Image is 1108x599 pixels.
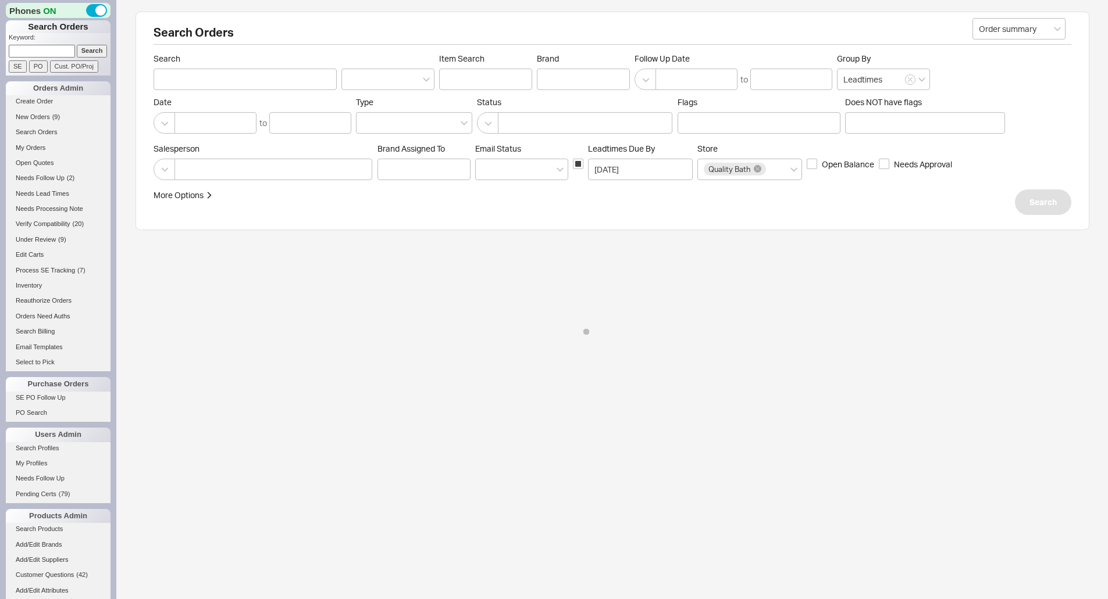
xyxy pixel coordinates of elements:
[16,236,56,243] span: Under Review
[59,490,70,497] span: ( 79 )
[423,77,430,82] svg: open menu
[6,111,111,123] a: New Orders(9)
[16,220,70,227] span: Verify Compatibility
[6,81,111,95] div: Orders Admin
[154,97,351,107] span: Date
[67,174,74,181] span: ( 2 )
[6,407,111,419] a: PO Search
[439,53,532,64] span: Item Search
[6,392,111,404] a: SE PO Follow Up
[76,571,88,578] span: ( 42 )
[439,69,532,90] input: Item Search
[918,77,925,82] svg: open menu
[154,53,337,64] span: Search
[894,159,952,170] span: Needs Approval
[77,45,108,57] input: Search
[16,475,65,482] span: Needs Follow Up
[879,159,889,169] input: Needs Approval
[6,356,111,368] a: Select to Pick
[6,457,111,469] a: My Profiles
[678,97,697,107] span: Flags
[154,27,1071,45] h2: Search Orders
[6,157,111,169] a: Open Quotes
[6,554,111,566] a: Add/Edit Suppliers
[708,165,750,173] span: Quality Bath
[6,584,111,597] a: Add/Edit Attributes
[6,488,111,500] a: Pending Certs(79)
[6,279,111,292] a: Inventory
[77,267,85,274] span: ( 7 )
[29,60,48,73] input: PO
[6,203,111,215] a: Needs Processing Note
[6,188,111,200] a: Needs Lead Times
[6,95,111,107] a: Create Order
[6,539,111,551] a: Add/Edit Brands
[6,295,111,307] a: Reauthorize Orders
[52,113,60,120] span: ( 9 )
[635,53,832,64] span: Follow Up Date
[16,113,50,120] span: New Orders
[557,167,564,172] svg: open menu
[73,220,84,227] span: ( 20 )
[6,126,111,138] a: Search Orders
[6,310,111,322] a: Orders Need Auths
[477,97,673,107] span: Status
[16,571,74,578] span: Customer Questions
[588,144,693,154] span: Leadtimes Due By
[58,236,66,243] span: ( 9 )
[154,69,337,90] input: Search
[837,53,871,63] span: Group By
[740,74,748,85] div: to
[16,267,75,274] span: Process SE Tracking
[154,189,204,201] div: More Options
[6,20,111,33] h1: Search Orders
[6,142,111,154] a: My Orders
[1015,189,1071,215] button: Search
[768,163,776,176] input: Store
[697,144,718,153] span: Store
[50,60,98,73] input: Cust. PO/Proj
[154,189,213,201] button: More Options
[1054,27,1061,31] svg: open menu
[6,523,111,535] a: Search Products
[362,116,370,130] input: Type
[6,509,111,523] div: Products Admin
[377,144,445,153] span: Brand Assigned To
[6,442,111,454] a: Search Profiles
[6,569,111,581] a: Customer Questions(42)
[6,472,111,485] a: Needs Follow Up
[16,174,65,181] span: Needs Follow Up
[6,3,111,18] div: Phones
[6,325,111,338] a: Search Billing
[6,249,111,261] a: Edit Carts
[16,205,83,212] span: Needs Processing Note
[475,144,521,153] span: Em ​ ail Status
[537,53,559,63] span: Brand
[9,33,111,45] p: Keyword:
[43,5,56,17] span: ON
[9,60,27,73] input: SE
[1029,195,1057,209] span: Search
[6,428,111,442] div: Users Admin
[6,172,111,184] a: Needs Follow Up(2)
[16,490,56,497] span: Pending Certs
[972,18,1066,40] input: Select...
[6,377,111,391] div: Purchase Orders
[6,264,111,277] a: Process SE Tracking(7)
[822,159,874,170] span: Open Balance
[6,218,111,230] a: Verify Compatibility(20)
[6,341,111,353] a: Email Templates
[356,97,373,107] span: Type
[6,234,111,246] a: Under Review(9)
[807,159,817,169] input: Open Balance
[259,117,267,129] div: to
[845,97,922,107] span: Does NOT have flags
[154,144,373,154] span: Salesperson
